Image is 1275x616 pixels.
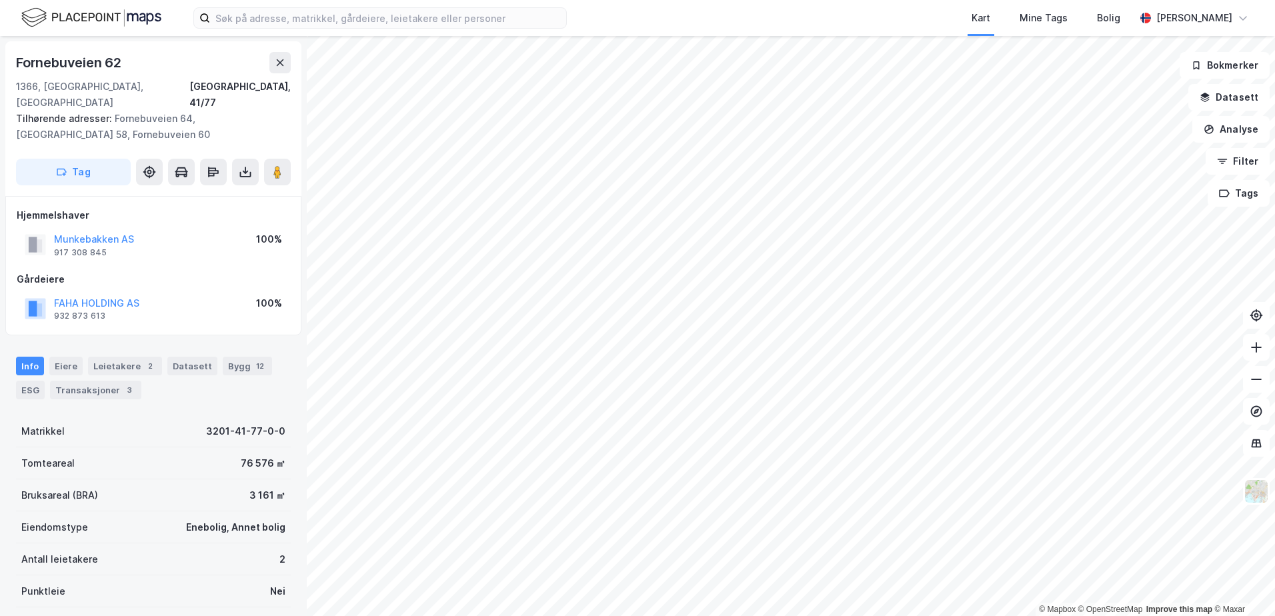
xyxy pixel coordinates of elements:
a: Mapbox [1039,605,1076,614]
a: OpenStreetMap [1078,605,1143,614]
div: Tomteareal [21,455,75,471]
div: Leietakere [88,357,162,375]
div: 3 161 ㎡ [249,487,285,503]
div: 12 [253,359,267,373]
div: Fornebuveien 62 [16,52,124,73]
div: Datasett [167,357,217,375]
button: Tags [1208,180,1270,207]
iframe: Chat Widget [1208,552,1275,616]
div: Kart [972,10,990,26]
button: Filter [1206,148,1270,175]
div: Punktleie [21,583,65,599]
div: Nei [270,583,285,599]
div: 2 [143,359,157,373]
div: Gårdeiere [17,271,290,287]
div: 76 576 ㎡ [241,455,285,471]
div: 1366, [GEOGRAPHIC_DATA], [GEOGRAPHIC_DATA] [16,79,189,111]
button: Tag [16,159,131,185]
div: [PERSON_NAME] [1156,10,1232,26]
div: Eiendomstype [21,519,88,535]
div: 100% [256,231,282,247]
div: Bygg [223,357,272,375]
button: Datasett [1188,84,1270,111]
button: Bokmerker [1180,52,1270,79]
div: Fornebuveien 64, [GEOGRAPHIC_DATA] 58, Fornebuveien 60 [16,111,280,143]
div: 932 873 613 [54,311,105,321]
div: Matrikkel [21,423,65,439]
div: [GEOGRAPHIC_DATA], 41/77 [189,79,291,111]
img: Z [1244,479,1269,504]
div: Mine Tags [1020,10,1068,26]
div: Info [16,357,44,375]
div: 917 308 845 [54,247,107,258]
div: Bolig [1097,10,1120,26]
div: Antall leietakere [21,551,98,567]
input: Søk på adresse, matrikkel, gårdeiere, leietakere eller personer [210,8,566,28]
div: Bruksareal (BRA) [21,487,98,503]
div: 100% [256,295,282,311]
div: ESG [16,381,45,399]
a: Improve this map [1146,605,1212,614]
div: Transaksjoner [50,381,141,399]
span: Tilhørende adresser: [16,113,115,124]
div: Enebolig, Annet bolig [186,519,285,535]
div: 3201-41-77-0-0 [206,423,285,439]
div: Kontrollprogram for chat [1208,552,1275,616]
button: Analyse [1192,116,1270,143]
div: 2 [279,551,285,567]
div: 3 [123,383,136,397]
img: logo.f888ab2527a4732fd821a326f86c7f29.svg [21,6,161,29]
div: Hjemmelshaver [17,207,290,223]
div: Eiere [49,357,83,375]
